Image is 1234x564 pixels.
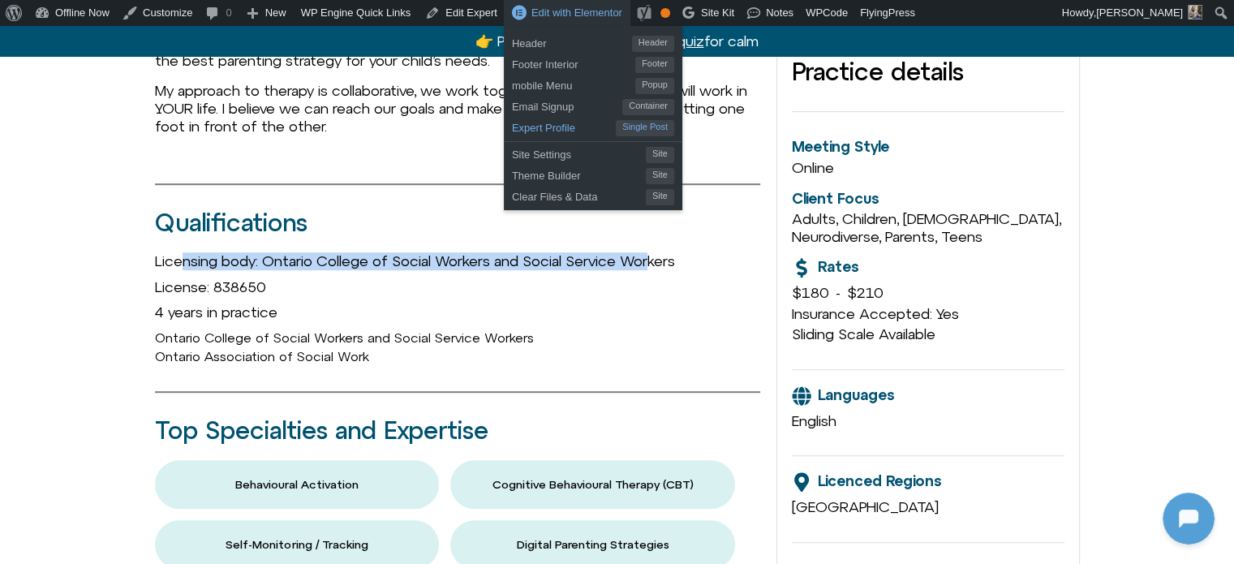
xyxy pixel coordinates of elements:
span: [PERSON_NAME] [1096,6,1183,19]
span: Clear Files & Data [512,184,646,205]
h2: Qualifications [155,209,761,236]
span: Sliding Scale Available [792,325,935,342]
span: $180 [792,284,829,301]
span: Insurance Accepted: Yes [792,305,959,322]
span: Online [792,159,834,176]
a: mobile MenuPopup [504,73,682,94]
button: Cognitive Behavioural Therapy (CBT) [450,460,735,509]
span: Container [622,99,674,115]
a: Footer InteriorFooter [504,52,682,73]
span: Meeting Style [792,138,889,155]
span: Ontario Association of Social Work [155,349,369,364]
span: mobile Menu [512,73,635,94]
span: Adults, Children, [DEMOGRAPHIC_DATA], Neurodiverse, Parents, Teens [792,210,1061,245]
p: My approach to therapy is collaborative, we work together to figure out what will work in YOUR li... [155,82,761,136]
a: HeaderHeader [504,31,682,52]
textarea: Message Input [28,421,252,437]
iframe: Botpress [1163,493,1215,545]
span: Licensing body: Ontario College of Social Workers and Social Service Workers [155,252,675,269]
span: Site [646,168,674,184]
svg: Voice Input Button [277,416,303,442]
svg: Close Chatbot Button [283,7,311,35]
div: OK [660,8,670,18]
span: $210 [847,284,884,301]
span: Popup [635,78,674,94]
img: N5FCcHC.png [130,240,195,305]
span: [GEOGRAPHIC_DATA] [792,498,939,515]
span: Languages [818,386,894,403]
span: Licenced Regions [818,472,941,489]
span: 4 years in practice [155,304,277,321]
a: 👉 Phone stress? Try a2-step quizfor calm [475,32,758,50]
span: Site Settings [512,142,646,163]
svg: Restart Conversation Button [256,7,283,35]
span: Header [512,31,632,52]
a: Expert ProfileSingle Post [504,115,682,136]
a: Clear Files & DataSite [504,184,682,205]
span: Site [646,189,674,205]
h2: Practice details [792,58,1064,85]
span: Expert Profile [512,115,616,136]
span: Theme Builder [512,163,646,184]
h1: [DOMAIN_NAME] [101,322,224,345]
img: N5FCcHC.png [15,8,41,34]
h2: Top Specialties and Expertise [155,417,761,444]
span: Footer [635,57,674,73]
span: Single Post [616,120,674,136]
span: Header [632,36,674,52]
span: Edit with Elementor [531,6,622,19]
a: Site SettingsSite [504,142,682,163]
span: Footer Interior [512,52,635,73]
a: Email SignupContainer [504,94,682,115]
span: License: 838650 [155,278,266,295]
h2: [DOMAIN_NAME] [48,11,249,32]
a: Theme BuilderSite [504,163,682,184]
button: Behavioural Activation [155,460,440,509]
span: Rates [818,258,858,275]
span: Site Kit [701,6,734,19]
button: Expand Header Button [4,4,320,38]
span: Email Signup [512,94,622,115]
span: - [836,284,841,301]
span: English [792,412,836,429]
span: Client Focus [792,190,879,207]
span: Ontario College of Social Workers and Social Service Workers [155,330,534,345]
span: Site [646,147,674,163]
